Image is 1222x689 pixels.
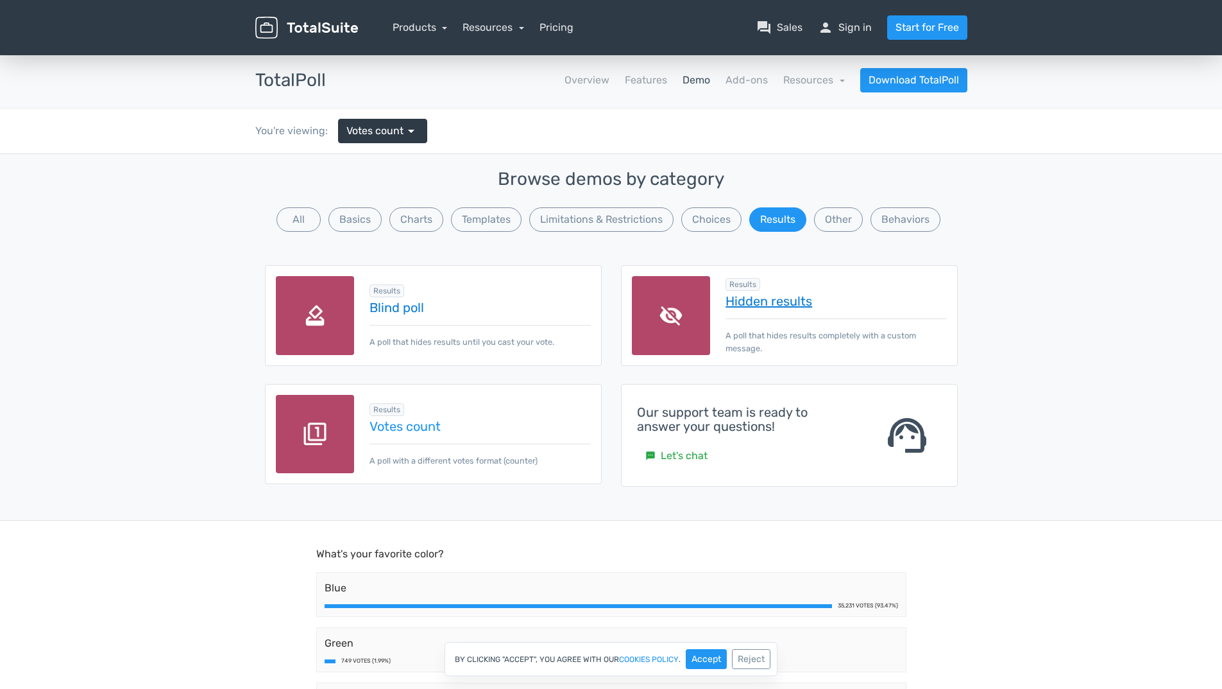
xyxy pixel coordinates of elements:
span: question_answer [756,20,772,35]
a: Demo [683,73,710,88]
a: Votes count [369,419,590,433]
a: Resources [462,21,524,33]
a: Blind poll [369,301,590,315]
button: All [276,207,321,232]
a: smsLet's chat [637,444,716,468]
button: Reject [732,649,770,669]
button: Basics [328,207,382,232]
a: Pricing [539,20,573,35]
span: Green [325,115,898,130]
div: 35,231 Votes (93.47%) [838,82,898,88]
span: Votes count [346,123,403,139]
h4: Our support team is ready to answer your questions! [637,405,853,433]
div: 749 Votes (1.99%) [341,137,391,143]
button: Choices [681,207,742,232]
div: You're viewing: [255,123,338,139]
a: cookies policy [619,656,679,663]
p: A poll that hides results until you cast your vote. [369,325,590,348]
p: A poll that hides results completely with a custom message. [726,318,946,354]
span: Orange [325,281,898,297]
button: Templates [451,207,522,232]
img: votes-count.png.webp [276,395,355,474]
button: Charts [389,207,443,232]
button: Limitations & Restrictions [529,207,674,232]
a: Products [393,21,448,33]
a: Download TotalPoll [860,68,967,92]
a: personSign in [818,20,872,35]
h3: TotalPoll [255,71,326,91]
span: Browse all in Results [726,278,760,291]
button: Behaviors [870,207,940,232]
div: 738 Votes (1.96%) [341,193,391,198]
small: sms [645,451,656,461]
span: Blue [325,60,898,75]
span: Purple [325,225,898,241]
div: 543 Votes (1.44%) [338,249,389,254]
a: Start for Free [887,15,967,40]
p: A poll with a different votes format (counter) [369,444,590,467]
span: Red [325,170,898,186]
img: TotalSuite for WordPress [255,17,358,39]
button: Other [814,207,863,232]
button: Results [749,207,806,232]
a: Features [625,73,667,88]
img: hidden-results.png.webp [632,276,711,355]
img: blind-poll.png.webp [276,276,355,355]
a: Add-ons [726,73,768,88]
a: Resources [783,74,845,86]
div: 431 Votes (1.14%) [337,304,385,310]
span: person [818,20,833,35]
h3: Browse demos by category [265,170,958,189]
a: question_answerSales [756,20,802,35]
span: Browse all in Results [369,284,404,297]
a: Hidden results [726,294,946,308]
button: Accept [686,649,727,669]
div: By clicking "Accept", you agree with our . [445,642,777,676]
span: Browse all in Results [369,403,404,416]
span: support_agent [884,412,930,458]
a: Overview [564,73,609,88]
p: What's your favorite color? [316,26,906,41]
span: arrow_drop_down [403,123,419,139]
a: Votes count arrow_drop_down [338,119,427,143]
